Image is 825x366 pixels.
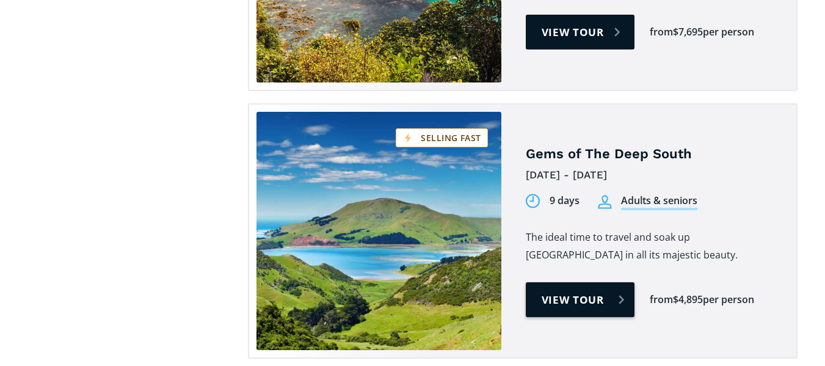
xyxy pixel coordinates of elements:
[673,25,703,39] div: $7,695
[650,25,673,39] div: from
[526,15,635,49] a: View tour
[526,229,778,264] p: The ideal time to travel and soak up [GEOGRAPHIC_DATA] in all its majestic beauty.
[621,194,697,210] div: Adults & seniors
[703,293,754,307] div: per person
[703,25,754,39] div: per person
[550,194,555,208] div: 9
[526,166,778,185] div: [DATE] - [DATE]
[526,145,778,163] h4: Gems of The Deep South
[650,293,673,307] div: from
[526,282,635,317] a: View tour
[558,194,580,208] div: days
[673,293,703,307] div: $4,895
